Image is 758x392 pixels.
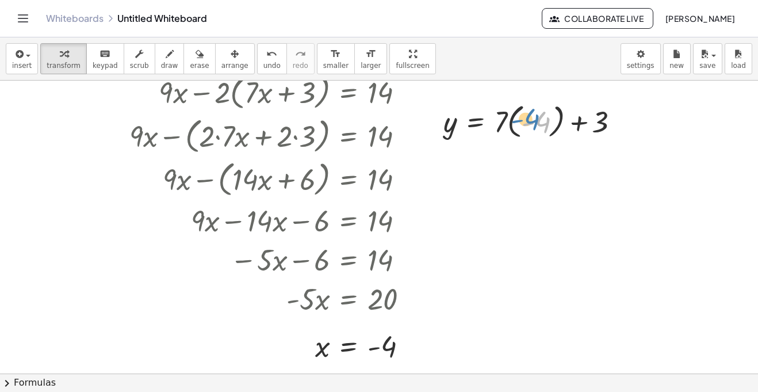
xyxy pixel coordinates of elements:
[317,43,355,74] button: format_sizesmaller
[693,43,722,74] button: save
[361,62,381,70] span: larger
[330,47,341,61] i: format_size
[183,43,215,74] button: erase
[389,43,435,74] button: fullscreen
[699,62,715,70] span: save
[47,62,81,70] span: transform
[14,9,32,28] button: Toggle navigation
[542,8,653,29] button: Collaborate Live
[221,62,248,70] span: arrange
[190,62,209,70] span: erase
[621,43,661,74] button: settings
[99,47,110,61] i: keyboard
[665,13,735,24] span: [PERSON_NAME]
[396,62,429,70] span: fullscreen
[161,62,178,70] span: draw
[552,13,644,24] span: Collaborate Live
[725,43,752,74] button: load
[731,62,746,70] span: load
[295,47,306,61] i: redo
[286,43,315,74] button: redoredo
[124,43,155,74] button: scrub
[12,62,32,70] span: insert
[293,62,308,70] span: redo
[6,43,38,74] button: insert
[263,62,281,70] span: undo
[86,43,124,74] button: keyboardkeypad
[257,43,287,74] button: undoundo
[354,43,387,74] button: format_sizelarger
[323,62,349,70] span: smaller
[627,62,654,70] span: settings
[266,47,277,61] i: undo
[155,43,185,74] button: draw
[40,43,87,74] button: transform
[130,62,149,70] span: scrub
[669,62,684,70] span: new
[663,43,691,74] button: new
[656,8,744,29] button: [PERSON_NAME]
[365,47,376,61] i: format_size
[93,62,118,70] span: keypad
[46,13,104,24] a: Whiteboards
[215,43,255,74] button: arrange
